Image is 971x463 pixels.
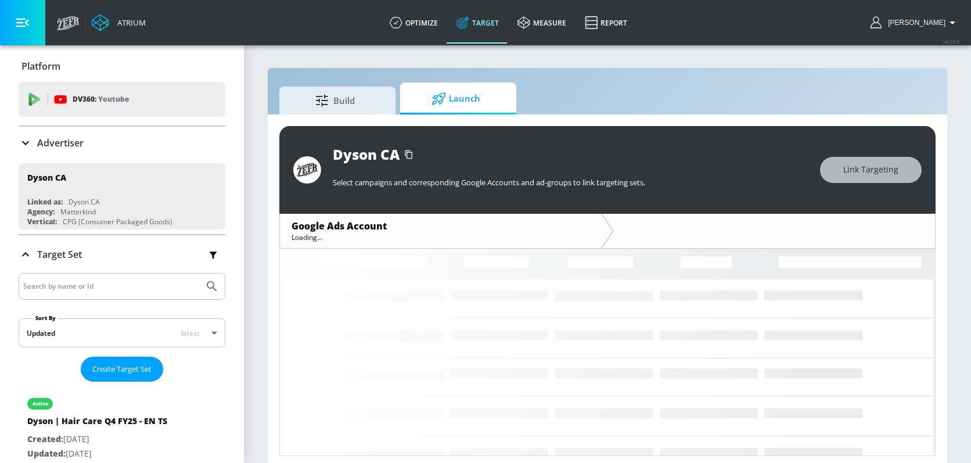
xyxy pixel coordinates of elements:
[81,357,163,382] button: Create Target Set
[33,314,58,322] label: Sort By
[33,401,48,407] div: active
[27,172,66,183] div: Dyson CA
[871,16,959,30] button: [PERSON_NAME]
[63,217,172,227] div: CPG (Consumer Packaged Goods)
[27,448,66,459] span: Updated:
[27,415,167,432] div: Dyson | Hair Care Q4 FY25 - EN TS
[27,207,55,217] div: Agency:
[292,232,589,242] div: Loading...
[412,85,500,113] span: Launch
[27,328,55,338] div: Updated
[280,214,601,248] div: Google Ads AccountLoading...
[73,93,129,106] p: DV360:
[19,163,225,229] div: Dyson CALinked as:Dyson CAAgency:MatterkindVertical:CPG (Consumer Packaged Goods)
[333,145,400,164] div: Dyson CA
[27,217,57,227] div: Vertical:
[883,19,945,27] span: login as: maria.guzman@zefr.com
[92,14,146,31] a: Atrium
[447,2,508,44] a: Target
[181,328,200,338] span: latest
[21,60,60,73] p: Platform
[27,447,167,461] p: [DATE]
[37,137,84,149] p: Advertiser
[508,2,576,44] a: measure
[27,432,167,447] p: [DATE]
[69,197,100,207] div: Dyson CA
[19,235,225,274] div: Target Set
[19,82,225,117] div: DV360: Youtube
[291,87,379,114] span: Build
[37,248,82,261] p: Target Set
[292,220,589,232] div: Google Ads Account
[92,362,152,376] span: Create Target Set
[19,50,225,82] div: Platform
[60,207,96,217] div: Matterkind
[380,2,447,44] a: optimize
[19,127,225,159] div: Advertiser
[943,38,959,45] span: v 4.28.0
[23,279,199,294] input: Search by name or Id
[98,93,129,105] p: Youtube
[576,2,636,44] a: Report
[27,433,63,444] span: Created:
[27,197,63,207] div: Linked as:
[333,177,808,188] p: Select campaigns and corresponding Google Accounts and ad-groups to link targeting sets.
[113,17,146,28] div: Atrium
